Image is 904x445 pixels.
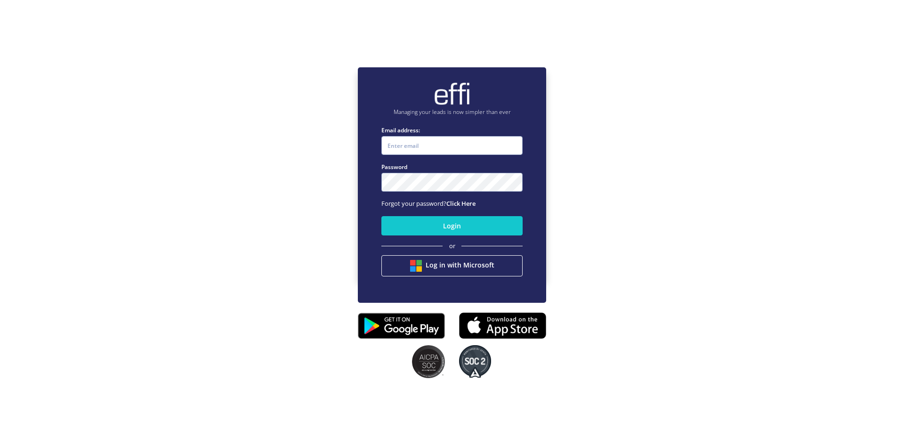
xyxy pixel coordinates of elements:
button: Login [381,216,523,235]
img: SOC2 badges [459,345,491,378]
span: or [449,242,455,251]
span: Forgot your password? [381,199,476,208]
a: Click Here [446,199,476,208]
p: Managing your leads is now simpler than ever [381,108,523,116]
label: Email address: [381,126,523,135]
button: Log in with Microsoft [381,255,523,276]
input: Enter email [381,136,523,155]
img: SOC2 badges [412,345,445,378]
img: brand-logo.ec75409.png [433,82,471,105]
label: Password [381,162,523,171]
img: appstore.8725fd3.png [459,309,546,341]
img: btn google [410,260,422,272]
img: playstore.0fabf2e.png [358,307,445,345]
